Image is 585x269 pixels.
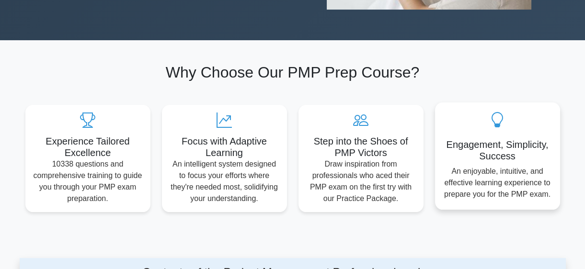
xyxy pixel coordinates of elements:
p: Draw inspiration from professionals who aced their PMP exam on the first try with our Practice Pa... [306,158,416,204]
h2: Why Choose Our PMP Prep Course? [25,63,560,81]
h5: Experience Tailored Excellence [33,135,143,158]
h5: Step into the Shoes of PMP Victors [306,135,416,158]
p: An enjoyable, intuitive, and effective learning experience to prepare you for the PMP exam. [443,166,552,200]
p: 10338 questions and comprehensive training to guide you through your PMP exam preparation. [33,158,143,204]
h5: Engagement, Simplicity, Success [443,139,552,162]
h5: Focus with Adaptive Learning [170,135,279,158]
p: An intelligent system designed to focus your efforts where they're needed most, solidifying your ... [170,158,279,204]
